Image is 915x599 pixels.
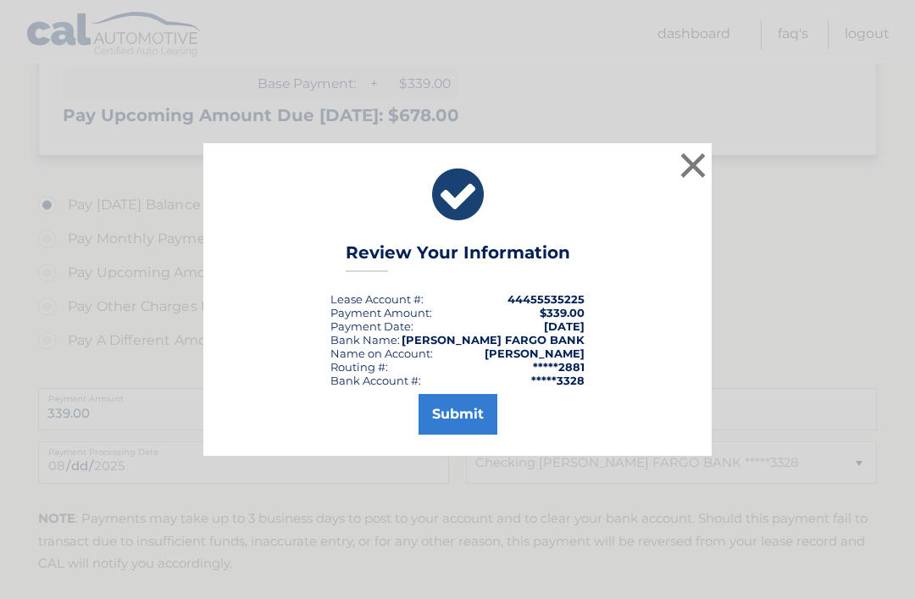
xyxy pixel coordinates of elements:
div: Routing #: [330,360,388,374]
div: : [330,319,413,333]
span: Payment Date [330,319,411,333]
div: Bank Account #: [330,374,421,387]
strong: 44455535225 [507,292,585,306]
div: Name on Account: [330,347,433,360]
div: Lease Account #: [330,292,424,306]
span: [DATE] [544,319,585,333]
strong: [PERSON_NAME] FARGO BANK [402,333,585,347]
span: $339.00 [540,306,585,319]
strong: [PERSON_NAME] [485,347,585,360]
div: Payment Amount: [330,306,432,319]
div: Bank Name: [330,333,400,347]
button: × [676,148,710,182]
h3: Review Your Information [346,242,570,272]
button: Submit [419,394,497,435]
